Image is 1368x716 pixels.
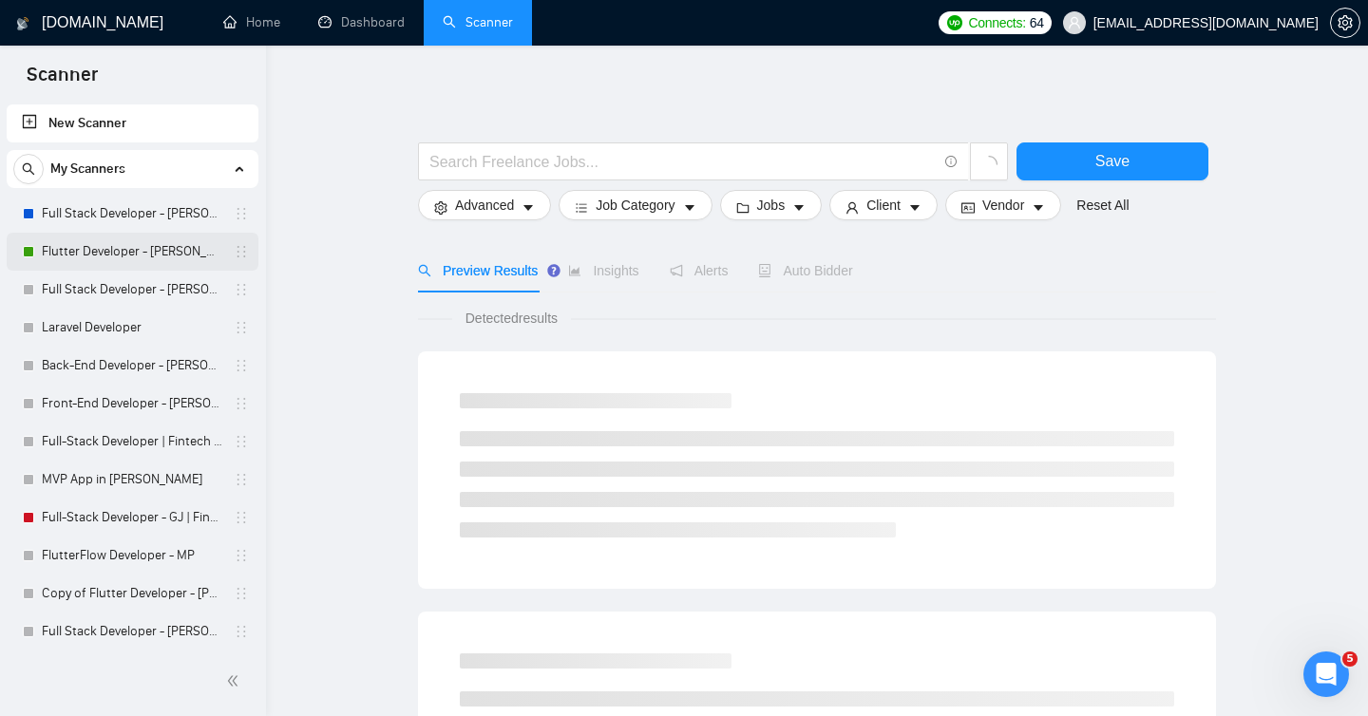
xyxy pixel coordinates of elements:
button: barsJob Categorycaret-down [559,190,712,220]
button: folderJobscaret-down [720,190,823,220]
button: go back [12,8,48,44]
a: Full Stack Developer - [PERSON_NAME] [42,271,222,309]
span: holder [234,472,249,487]
button: setting [1330,8,1360,38]
a: Full-Stack Developer | Fintech SaaS System [42,423,222,461]
a: homeHome [223,14,280,30]
span: holder [234,358,249,373]
img: logo [16,9,29,39]
div: Close [333,8,368,42]
h1: Dima [92,9,130,24]
span: caret-down [908,200,921,215]
button: settingAdvancedcaret-down [418,190,551,220]
span: Job Category [596,195,674,216]
div: First of all, thanks for your previous feedback - I appreciate that and will take it into conside... [30,455,296,678]
div: dinesh@dexbytes.com says… [15,307,365,368]
span: search [418,264,431,277]
span: Alerts [670,263,729,278]
img: upwork-logo.png [947,15,962,30]
span: holder [234,282,249,297]
span: 5 [1342,651,1358,667]
a: searchScanner [443,14,513,30]
span: Detected results [452,308,571,329]
span: Insights [568,263,638,278]
span: double-left [226,671,245,690]
a: Full Stack Developer - [PERSON_NAME] [42,195,222,233]
span: holder [234,510,249,525]
span: holder [234,586,249,601]
button: Gif picker [90,571,105,586]
a: Full Stack Developer - [PERSON_NAME] [42,612,222,650]
span: holder [234,624,249,639]
span: user [1068,16,1081,29]
div: dinesh@dexbytes.com says… [15,368,365,443]
a: setting [1330,15,1360,30]
div: dinesh@dexbytes.com says… [15,35,365,264]
button: Start recording [121,571,136,586]
button: search [13,154,44,184]
a: MVP App in [PERSON_NAME] [42,461,222,499]
span: Client [866,195,901,216]
input: Search Freelance Jobs... [429,150,937,174]
div: that's why I am confused that how it is working? [84,318,350,355]
button: userClientcaret-down [829,190,938,220]
span: bars [575,200,588,215]
a: Back-End Developer - [PERSON_NAME] [42,347,222,385]
p: Active 5h ago [92,24,177,43]
div: Tooltip anchor [545,262,562,279]
a: FlutterFlow Developer - MP [42,537,222,575]
button: idcardVendorcaret-down [945,190,1061,220]
div: dinesh@dexbytes.com says… [15,263,365,307]
a: dashboardDashboard [318,14,405,30]
a: Flutter Developer - [PERSON_NAME] [42,233,222,271]
span: setting [434,200,447,215]
button: Emoji picker [60,571,75,586]
span: My Scanners [50,150,125,188]
div: First of all, thanks for your previous feedback - I appreciate that and will take it into conside... [15,443,312,689]
iframe: Intercom live chat [1303,651,1349,697]
span: holder [234,244,249,259]
span: Advanced [455,195,514,216]
span: info-circle [945,156,958,168]
a: Full-Stack Developer - GJ | Fintech SaaS System [42,499,222,537]
span: search [14,162,43,176]
button: Home [297,8,333,44]
span: caret-down [792,200,806,215]
div: there was not any blue bar in between [77,263,365,305]
span: folder [736,200,750,215]
button: Upload attachment [29,571,45,586]
span: caret-down [683,200,696,215]
div: there was not any blue bar in between [92,274,350,293]
span: Jobs [757,195,786,216]
span: holder [234,206,249,221]
span: area-chart [568,264,581,277]
span: Preview Results [418,263,538,278]
div: are you able to see the shared screenshot? [84,380,350,417]
a: New Scanner [22,104,243,142]
span: Save [1095,149,1130,173]
a: Front-End Developer - [PERSON_NAME] [42,385,222,423]
li: New Scanner [7,104,258,142]
li: My Scanners [7,150,258,650]
span: caret-down [1032,200,1045,215]
span: holder [234,548,249,563]
span: holder [234,434,249,449]
span: user [845,200,859,215]
a: Reset All [1076,195,1129,216]
button: Save [1016,142,1208,180]
div: are you able to see the shared screenshot? [68,368,365,428]
span: Auto Bidder [758,263,852,278]
span: Vendor [982,195,1024,216]
span: caret-down [522,200,535,215]
img: Profile image for Dima [54,10,85,41]
span: idcard [961,200,975,215]
a: Laravel Developer [42,309,222,347]
span: Connects: [968,12,1025,33]
button: Send a message… [326,563,356,594]
span: holder [234,320,249,335]
div: Dima says… [15,443,365,691]
span: 64 [1030,12,1044,33]
span: robot [758,264,771,277]
span: notification [670,264,683,277]
div: that's why I am confused that how it is working? [68,307,365,367]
